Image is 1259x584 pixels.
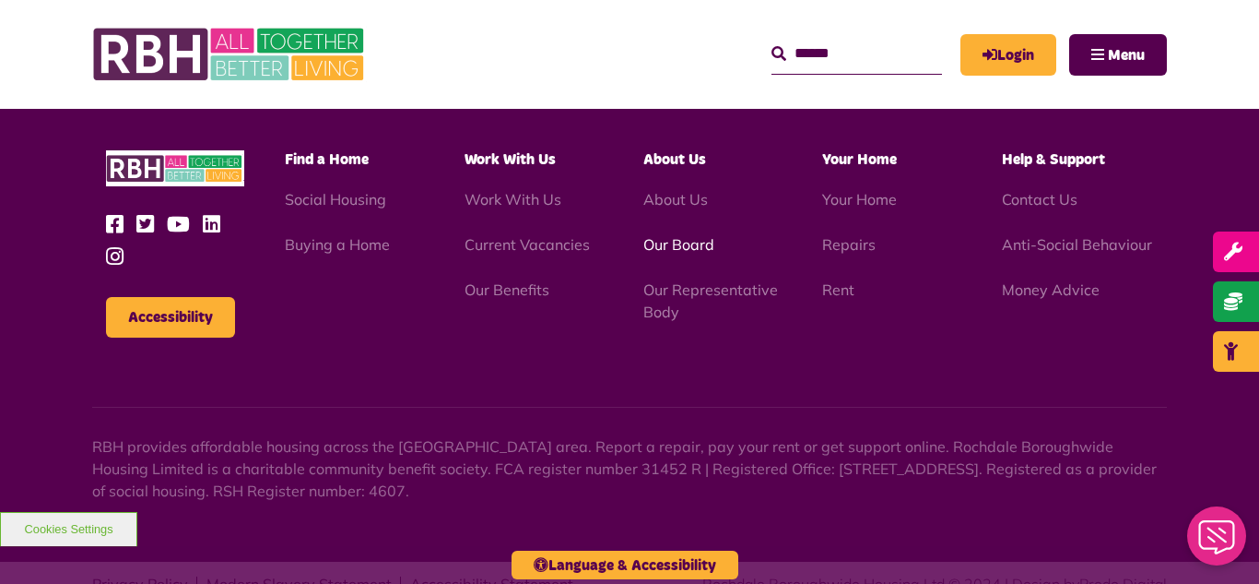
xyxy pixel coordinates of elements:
img: RBH [106,150,244,186]
span: Work With Us [465,152,556,167]
a: Work With Us [465,190,561,209]
a: Rent [822,280,854,299]
a: Our Board [643,235,714,254]
a: Current Vacancies [465,235,590,254]
span: Find a Home [285,152,369,167]
a: Your Home [822,190,897,209]
a: Repairs [822,235,876,254]
a: Money Advice [1002,280,1100,299]
a: Buying a Home [285,235,390,254]
a: Anti-Social Behaviour [1002,235,1152,254]
button: Language & Accessibility [512,551,738,579]
span: About Us [643,152,706,167]
iframe: Netcall Web Assistant for live chat [1176,501,1259,584]
span: Your Home [822,152,897,167]
input: Search [771,34,942,74]
a: MyRBH [960,34,1056,76]
span: Menu [1108,48,1145,63]
button: Accessibility [106,297,235,338]
a: Our Benefits [465,280,549,299]
a: Our Representative Body [643,280,778,321]
p: RBH provides affordable housing across the [GEOGRAPHIC_DATA] area. Report a repair, pay your rent... [92,435,1167,502]
a: Social Housing - open in a new tab [285,190,386,209]
img: RBH [92,18,369,90]
button: Navigation [1069,34,1167,76]
span: Help & Support [1002,152,1105,167]
a: About Us [643,190,708,209]
a: Contact Us [1002,190,1077,209]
